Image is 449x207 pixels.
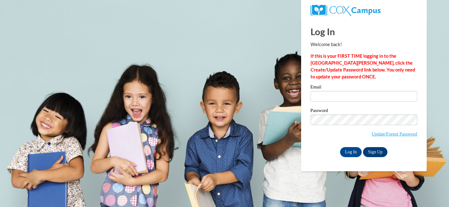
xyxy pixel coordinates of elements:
a: Update/Forgot Password [371,131,417,136]
label: Email [311,85,417,91]
a: COX Campus [311,7,381,13]
a: Sign Up [363,147,387,157]
h1: Log In [311,25,417,38]
input: Log In [340,147,362,157]
label: Password [311,108,417,114]
p: Welcome back! [311,41,417,48]
img: COX Campus [311,5,381,16]
strong: If this is your FIRST TIME logging in to the [GEOGRAPHIC_DATA][PERSON_NAME], click the Create/Upd... [311,53,415,79]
